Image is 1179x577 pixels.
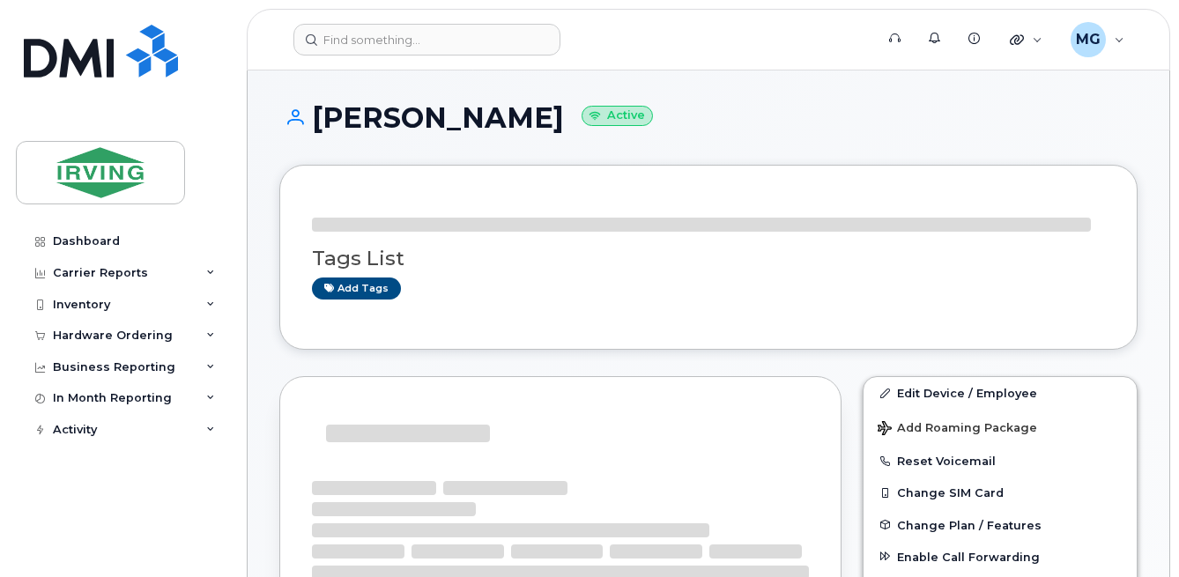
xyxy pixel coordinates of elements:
[897,550,1040,563] span: Enable Call Forwarding
[897,518,1042,531] span: Change Plan / Features
[864,477,1137,508] button: Change SIM Card
[864,541,1137,573] button: Enable Call Forwarding
[864,377,1137,409] a: Edit Device / Employee
[279,102,1138,133] h1: [PERSON_NAME]
[582,106,653,126] small: Active
[312,248,1105,270] h3: Tags List
[864,409,1137,445] button: Add Roaming Package
[878,421,1037,438] span: Add Roaming Package
[864,445,1137,477] button: Reset Voicemail
[312,277,401,300] a: Add tags
[864,509,1137,541] button: Change Plan / Features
